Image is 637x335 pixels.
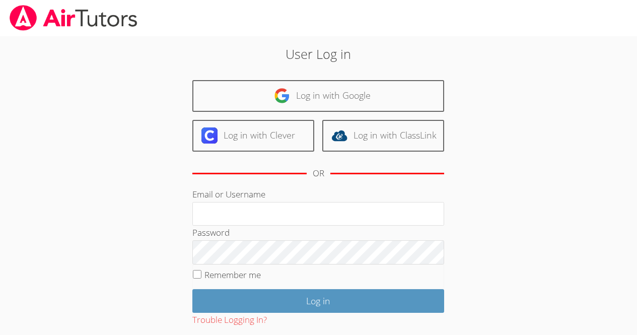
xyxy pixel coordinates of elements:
a: Log in with ClassLink [322,120,444,152]
img: classlink-logo-d6bb404cc1216ec64c9a2012d9dc4662098be43eaf13dc465df04b49fa7ab582.svg [331,127,347,144]
label: Password [192,227,230,238]
h2: User Log in [147,44,490,63]
img: clever-logo-6eab21bc6e7a338710f1a6ff85c0baf02591cd810cc4098c63d3a4b26e2feb20.svg [201,127,218,144]
a: Log in with Google [192,80,444,112]
label: Remember me [204,269,261,281]
a: Log in with Clever [192,120,314,152]
img: google-logo-50288ca7cdecda66e5e0955fdab243c47b7ad437acaf1139b6f446037453330a.svg [274,88,290,104]
div: OR [313,166,324,181]
img: airtutors_banner-c4298cdbf04f3fff15de1276eac7730deb9818008684d7c2e4769d2f7ddbe033.png [9,5,138,31]
input: Log in [192,289,444,313]
button: Trouble Logging In? [192,313,267,327]
label: Email or Username [192,188,265,200]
